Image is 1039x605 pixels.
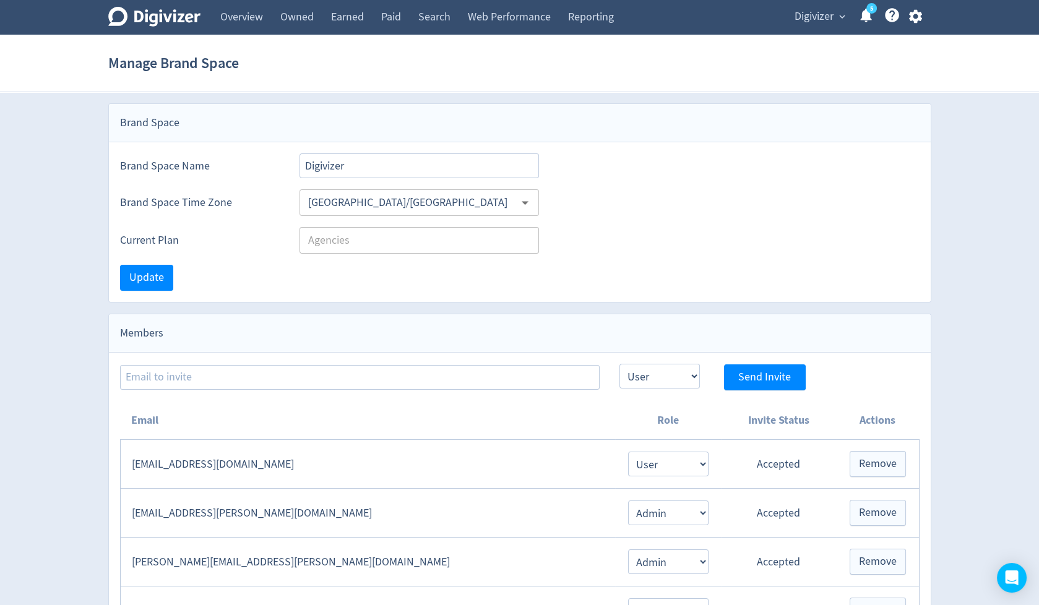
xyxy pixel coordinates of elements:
[795,7,834,27] span: Digivizer
[303,193,515,212] input: Select Timezone
[120,195,280,210] label: Brand Space Time Zone
[109,314,931,353] div: Members
[120,401,615,440] th: Email
[997,563,1027,593] div: Open Intercom Messenger
[120,440,615,489] td: [EMAIL_ADDRESS][DOMAIN_NAME]
[790,7,848,27] button: Digivizer
[850,549,906,575] button: Remove
[129,272,164,283] span: Update
[721,440,837,489] td: Accepted
[738,372,791,383] span: Send Invite
[515,193,535,212] button: Open
[615,401,720,440] th: Role
[869,4,873,13] text: 5
[120,265,173,291] button: Update
[721,489,837,538] td: Accepted
[724,364,806,390] button: Send Invite
[837,401,919,440] th: Actions
[300,153,540,178] input: Brand Space
[850,451,906,477] button: Remove
[109,104,931,142] div: Brand Space
[721,538,837,586] td: Accepted
[859,507,897,518] span: Remove
[120,489,615,538] td: [EMAIL_ADDRESS][PERSON_NAME][DOMAIN_NAME]
[837,11,848,22] span: expand_more
[120,158,280,174] label: Brand Space Name
[120,538,615,586] td: [PERSON_NAME][EMAIL_ADDRESS][PERSON_NAME][DOMAIN_NAME]
[859,458,897,470] span: Remove
[850,500,906,526] button: Remove
[108,43,239,83] h1: Manage Brand Space
[120,233,280,248] label: Current Plan
[866,3,877,14] a: 5
[721,401,837,440] th: Invite Status
[859,556,897,567] span: Remove
[120,365,600,390] input: Email to invite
